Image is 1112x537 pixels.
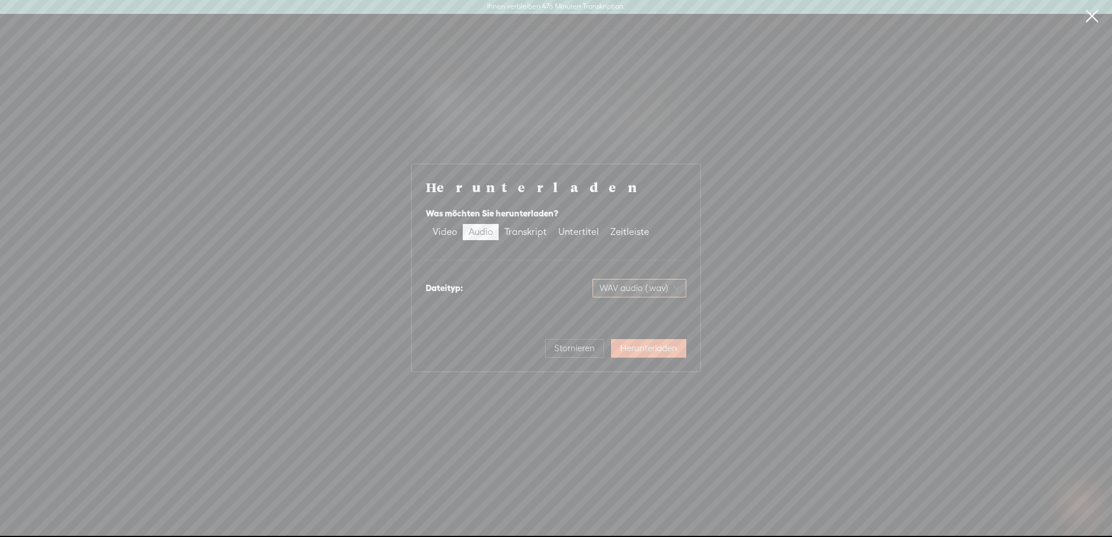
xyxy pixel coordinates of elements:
[504,224,547,240] div: Transkript
[469,224,493,240] div: Audio
[426,223,656,241] div: segmentierte Steuerung
[610,226,649,237] font: Zeitleiste
[504,226,547,237] font: Transkript
[426,283,463,293] font: Dateityp:
[469,226,493,237] font: Audio
[558,224,599,240] div: Untertitel
[620,343,677,353] font: Herunterladen
[426,178,643,196] font: Herunterladen
[611,339,686,358] button: Herunterladen
[610,224,649,240] div: Zeitleiste
[545,339,604,358] button: Stornieren
[554,343,595,353] font: Stornieren
[433,224,457,240] div: Video
[558,226,599,237] font: Untertitel
[433,226,457,237] font: Video
[599,279,679,297] span: WAV audio (.wav)
[426,208,558,218] font: Was möchten Sie herunterladen?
